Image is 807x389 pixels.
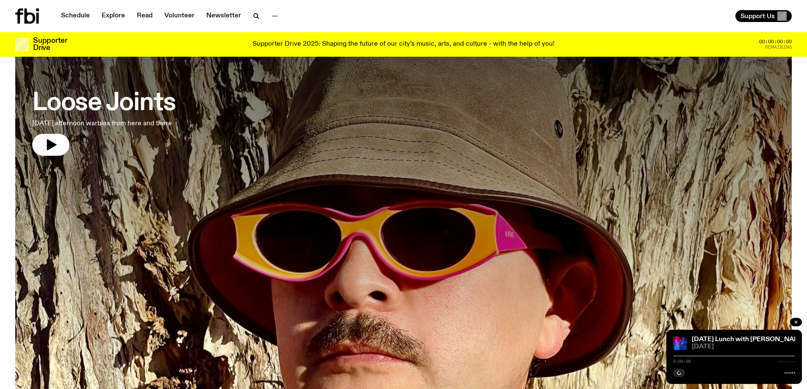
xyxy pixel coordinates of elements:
span: Support Us [740,12,775,20]
a: Newsletter [201,10,246,22]
a: Read [132,10,158,22]
h3: Loose Joints [32,91,176,115]
p: Supporter Drive 2025: Shaping the future of our city’s music, arts, and culture - with the help o... [252,41,555,48]
span: [DATE] [692,344,795,350]
span: Remaining [765,45,792,50]
a: Explore [97,10,130,22]
h3: Supporter Drive [33,37,67,52]
a: Loose Joints[DATE] afternoon warbles from here and there [32,83,176,156]
img: Labyrinth [673,337,687,350]
a: Volunteer [159,10,200,22]
span: 0:00:00 [673,359,691,364]
a: Schedule [56,10,95,22]
p: [DATE] afternoon warbles from here and there [32,119,176,129]
span: 00:00:00:00 [759,39,792,44]
button: Support Us [735,10,792,22]
span: -:--:-- [777,359,795,364]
